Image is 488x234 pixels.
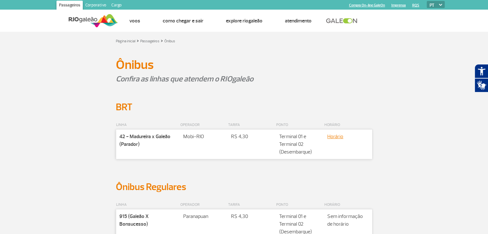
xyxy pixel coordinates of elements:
a: RQS [412,3,419,7]
a: Cargo [109,1,124,11]
p: HORÁRIO [324,121,372,129]
button: Abrir tradutor de língua de sinais. [475,78,488,92]
h2: Ônibus Regulares [116,181,372,193]
a: Voos [129,18,140,24]
h1: Ônibus [116,59,372,70]
p: Confira as linhas que atendem o RIOgaleão [116,73,372,84]
td: Terminal 01 e Terminal 02 (Desembarque) [276,130,324,159]
strong: 915 (Galeão X Bonsucesso) [119,213,149,227]
p: Sem informação de horário [327,213,369,228]
p: R$ 4,30 [231,133,273,140]
a: Página inicial [116,39,135,44]
p: Mobi-RIO [183,133,225,140]
a: Corporativo [83,1,109,11]
p: OPERADOR [180,121,227,129]
p: Paranapuan [183,213,225,220]
div: Plugin de acessibilidade da Hand Talk. [475,64,488,92]
a: Compra On-line GaleOn [349,3,385,7]
a: Imprensa [391,3,406,7]
th: PONTO [276,201,324,209]
a: Como chegar e sair [163,18,203,24]
a: Atendimento [285,18,312,24]
button: Abrir recursos assistivos. [475,64,488,78]
th: PONTO [276,121,324,130]
a: > [161,37,163,44]
a: > [137,37,139,44]
h2: BRT [116,101,372,113]
strong: 42 - Madureira x Galeão (Parador) [119,133,170,147]
p: OPERADOR [180,201,227,209]
p: R$ 4,30 [231,213,273,220]
p: TARIFA [228,121,276,129]
p: LINHA [116,121,180,129]
p: HORÁRIO [324,201,372,209]
th: TARIFA [228,201,276,209]
p: LINHA [116,201,180,209]
a: Explore RIOgaleão [226,18,262,24]
a: Ônibus [164,39,175,44]
a: Horário [327,133,343,140]
a: Passageiros [56,1,83,11]
a: Passageiros [140,39,159,44]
